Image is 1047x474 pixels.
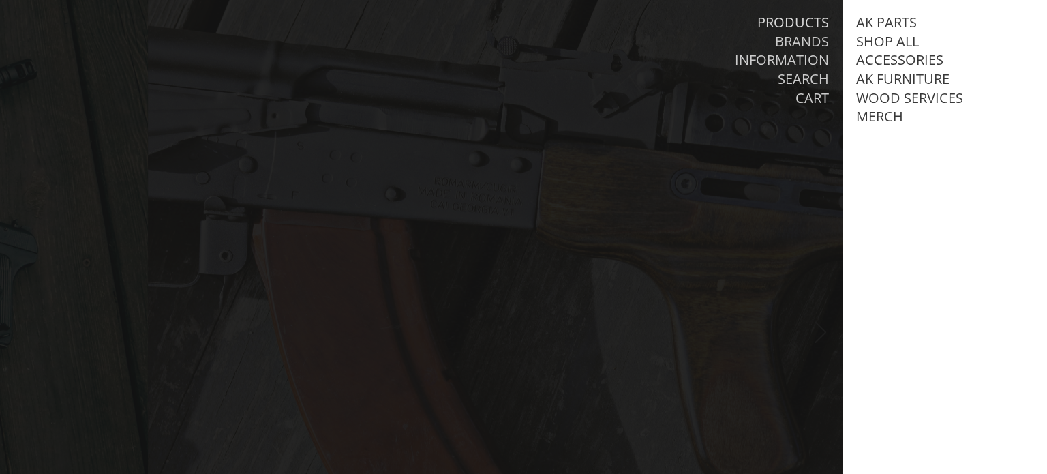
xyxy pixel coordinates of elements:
[735,51,829,69] a: Information
[795,89,829,107] a: Cart
[856,108,903,125] a: Merch
[856,14,917,31] a: AK Parts
[775,33,829,50] a: Brands
[856,89,963,107] a: Wood Services
[856,51,943,69] a: Accessories
[778,70,829,88] a: Search
[856,70,950,88] a: AK Furniture
[757,14,829,31] a: Products
[856,33,919,50] a: Shop All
